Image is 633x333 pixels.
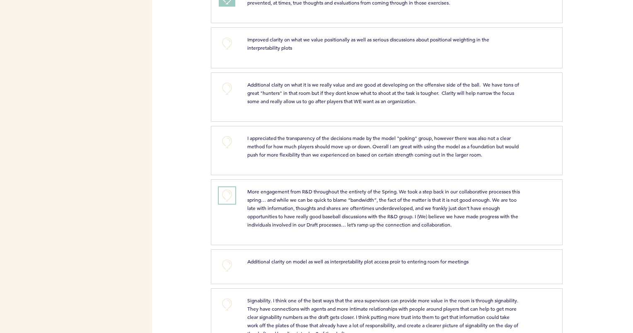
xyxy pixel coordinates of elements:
[247,81,520,104] span: Additional claity on what it is we really value and are good at developing on the offensive side ...
[247,135,520,158] span: I appreciated the transparency of the decisions made by the model "poking" group, however there w...
[247,188,521,228] span: More engagement from R&D throughout the entirety of the Spring. We took a step back in our collab...
[247,258,469,265] span: Additional clarity on model as well as interpretability plot access proir to entering room for me...
[247,36,490,51] span: Improved clarity on what we value positionally as well as serious discussions about positional we...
